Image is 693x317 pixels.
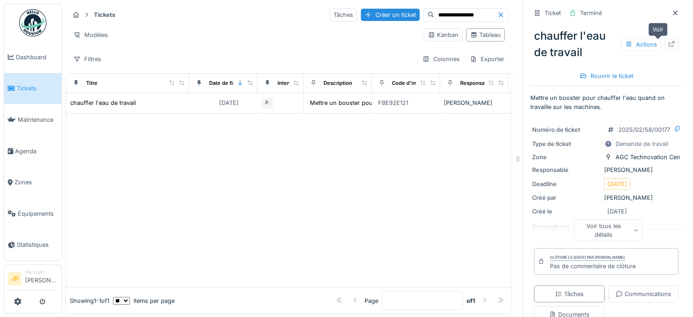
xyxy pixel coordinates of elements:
div: Voir [648,23,667,36]
div: Date de fin prévue [209,79,255,87]
a: Maintenance [4,104,62,135]
a: Statistiques [4,229,62,261]
div: Actions [621,38,661,51]
div: Description [323,79,352,87]
div: Créer un ticket [361,9,420,21]
span: Statistiques [17,240,58,249]
div: [PERSON_NAME] [532,166,680,174]
a: Zones [4,166,62,198]
span: Agenda [15,147,58,156]
span: Dashboard [16,53,58,62]
div: Tâches [329,8,357,21]
div: Deadline [532,180,601,188]
div: Créé par [532,193,601,202]
span: Tickets [17,84,58,93]
div: Filtres [69,52,105,66]
li: [PERSON_NAME] [25,269,58,288]
div: Showing 1 - 1 of 1 [70,296,109,305]
div: Demande de travail [616,140,668,148]
div: [PERSON_NAME] [444,99,505,107]
div: Pas de commentaire de clôture [550,262,636,270]
div: chauffer l'eau de travail [70,99,136,107]
div: Numéro de ticket [532,125,601,134]
a: Tickets [4,73,62,104]
div: Rouvrir le ticket [576,70,637,82]
div: Titre [86,79,98,87]
div: Créé le [532,207,601,216]
div: Type de ticket [532,140,601,148]
span: Équipements [18,209,58,218]
div: Clôturé le [DATE] par [PERSON_NAME] [550,255,625,261]
div: [PERSON_NAME] [532,193,680,202]
strong: Tickets [90,10,119,19]
strong: of 1 [467,296,475,305]
div: chauffer l'eau de travail [530,24,682,64]
div: Communications [616,290,671,298]
div: FBE92E121 [378,99,408,107]
div: Exporter [466,52,508,66]
div: Terminé [580,9,602,17]
span: Zones [15,178,58,187]
p: Mettre un booster pour chauffer l'eau quand on travaille sur les machines. [530,94,682,111]
a: Dashboard [4,42,62,73]
div: [DATE] [607,207,627,216]
div: P. [261,97,274,109]
div: Voir tous les détails [574,219,642,241]
a: Équipements [4,198,62,229]
div: Tableau [470,31,501,39]
li: JR [8,272,21,286]
div: Intervenant [277,79,306,87]
span: Maintenance [18,115,58,124]
div: Zone [532,153,601,161]
div: [DATE] [607,180,627,188]
div: 2025/02/58/00177 [618,125,670,134]
div: Ticket [544,9,561,17]
div: [DATE] [219,99,239,107]
a: Agenda [4,135,62,167]
div: Kanban [428,31,458,39]
div: Modèles [69,28,112,42]
div: items per page [113,296,175,305]
div: Manager [25,269,58,275]
div: Mettre un booster pour chauffer l'eau quand on ... [310,99,452,107]
div: Code d'imputation [392,79,438,87]
div: Page [364,296,378,305]
div: Responsable [460,79,492,87]
img: Badge_color-CXgf-gQk.svg [19,9,46,36]
a: JR Manager[PERSON_NAME] [8,269,58,291]
div: Responsable [532,166,601,174]
div: Tâches [555,290,584,298]
div: Colonnes [418,52,464,66]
